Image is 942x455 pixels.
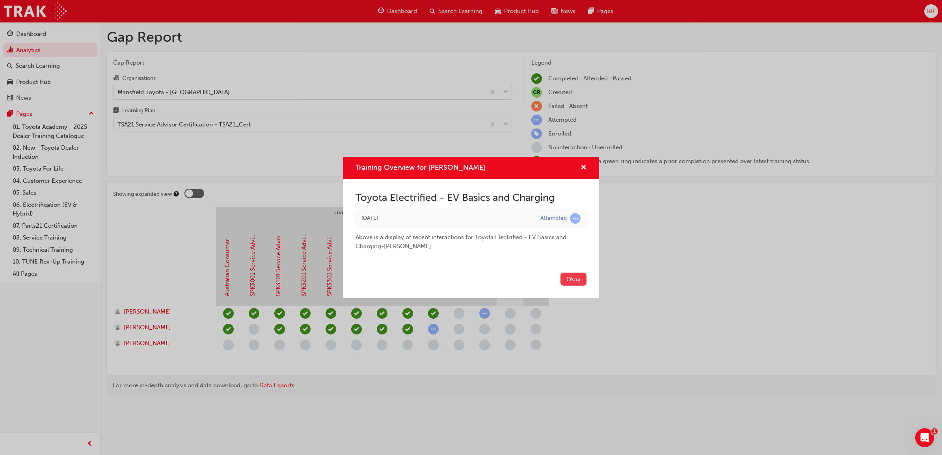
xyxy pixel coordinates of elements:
[560,273,586,286] button: Okay
[356,163,485,172] span: Training Overview for [PERSON_NAME]
[356,227,586,251] div: Above is a display of recent interactions for Toyota Electrified - EV Basics and Charging - [PERS...
[581,163,586,173] button: cross-icon
[581,165,586,172] span: cross-icon
[915,428,934,447] iframe: Intercom live chat
[931,428,938,435] span: 1
[540,215,567,222] div: Attempted
[361,214,529,223] div: Thu Aug 14 2025 14:31:21 GMT+1000 (Australian Eastern Standard Time)
[343,157,599,298] div: Training Overview for Amanda OConnell
[570,213,581,224] span: learningRecordVerb_ATTEMPT-icon
[356,191,586,204] h2: Toyota Electrified - EV Basics and Charging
